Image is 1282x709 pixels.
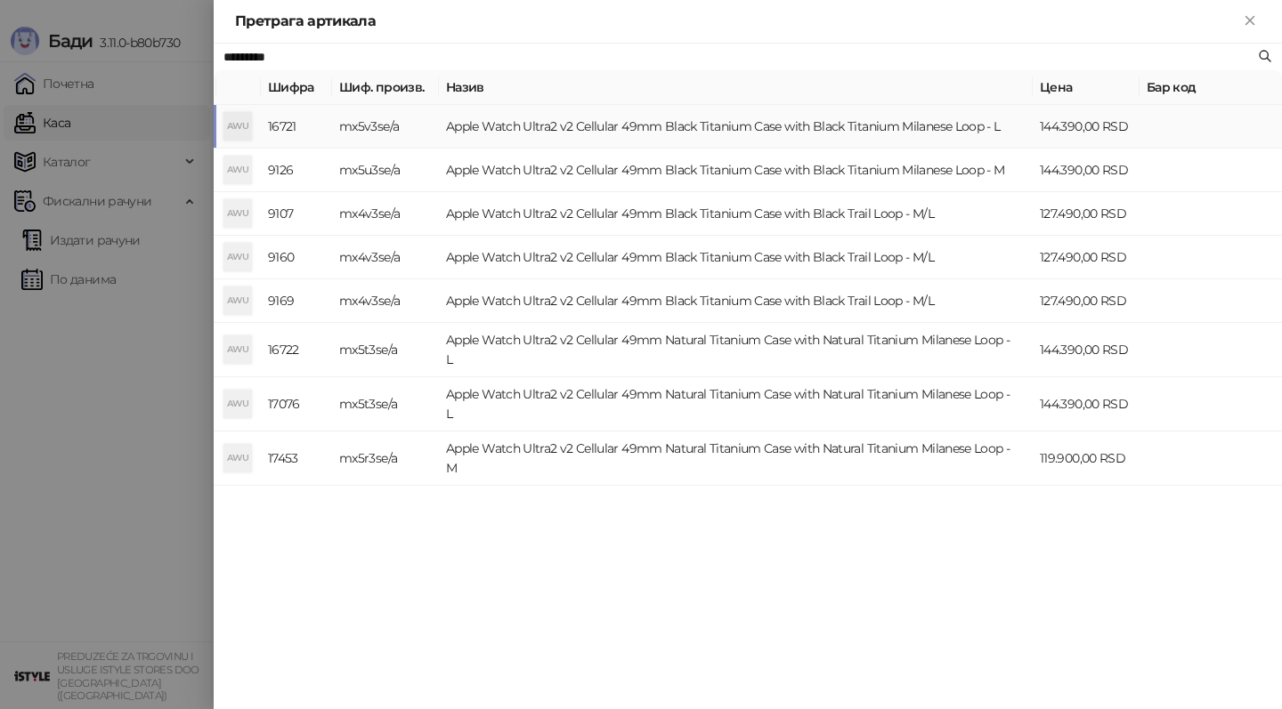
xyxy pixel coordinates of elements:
[439,431,1033,486] td: Apple Watch Ultra2 v2 Cellular 49mm Natural Titanium Case with Natural Titanium Milanese Loop - M
[261,105,332,149] td: 16721
[1140,70,1282,105] th: Бар код
[261,70,332,105] th: Шифра
[1033,105,1140,149] td: 144.390,00 RSD
[1033,323,1140,377] td: 144.390,00 RSD
[439,149,1033,192] td: Apple Watch Ultra2 v2 Cellular 49mm Black Titanium Case with Black Titanium Milanese Loop - M
[332,279,439,323] td: mx4v3se/a
[261,192,332,236] td: 9107
[1033,431,1140,486] td: 119.900,00 RSD
[1033,192,1140,236] td: 127.490,00 RSD
[332,149,439,192] td: mx5u3se/a
[1033,236,1140,279] td: 127.490,00 RSD
[1033,279,1140,323] td: 127.490,00 RSD
[235,11,1239,32] div: Претрага артикала
[332,236,439,279] td: mx4v3se/a
[439,323,1033,377] td: Apple Watch Ultra2 v2 Cellular 49mm Natural Titanium Case with Natural Titanium Milanese Loop - L
[223,199,252,228] div: AWU
[1033,149,1140,192] td: 144.390,00 RSD
[439,105,1033,149] td: Apple Watch Ultra2 v2 Cellular 49mm Black Titanium Case with Black Titanium Milanese Loop - L
[223,390,252,418] div: AWU
[223,243,252,271] div: AWU
[332,105,439,149] td: mx5v3se/a
[261,431,332,486] td: 17453
[223,112,252,141] div: AWU
[223,156,252,184] div: AWU
[332,192,439,236] td: mx4v3se/a
[223,286,252,315] div: AWU
[1239,11,1261,32] button: Close
[439,279,1033,323] td: Apple Watch Ultra2 v2 Cellular 49mm Black Titanium Case with Black Trail Loop - M/L
[332,377,439,431] td: mx5t3se/a
[1033,377,1140,431] td: 144.390,00 RSD
[261,377,332,431] td: 17076
[439,236,1033,279] td: Apple Watch Ultra2 v2 Cellular 49mm Black Titanium Case with Black Trail Loop - M/L
[332,431,439,486] td: mx5r3se/a
[261,236,332,279] td: 9160
[261,149,332,192] td: 9126
[223,444,252,472] div: AWU
[439,70,1033,105] th: Назив
[439,192,1033,236] td: Apple Watch Ultra2 v2 Cellular 49mm Black Titanium Case with Black Trail Loop - M/L
[1033,70,1140,105] th: Цена
[223,335,252,364] div: AWU
[439,377,1033,431] td: Apple Watch Ultra2 v2 Cellular 49mm Natural Titanium Case with Natural Titanium Milanese Loop - L
[261,279,332,323] td: 9169
[261,323,332,377] td: 16722
[332,323,439,377] td: mx5t3se/a
[332,70,439,105] th: Шиф. произв.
